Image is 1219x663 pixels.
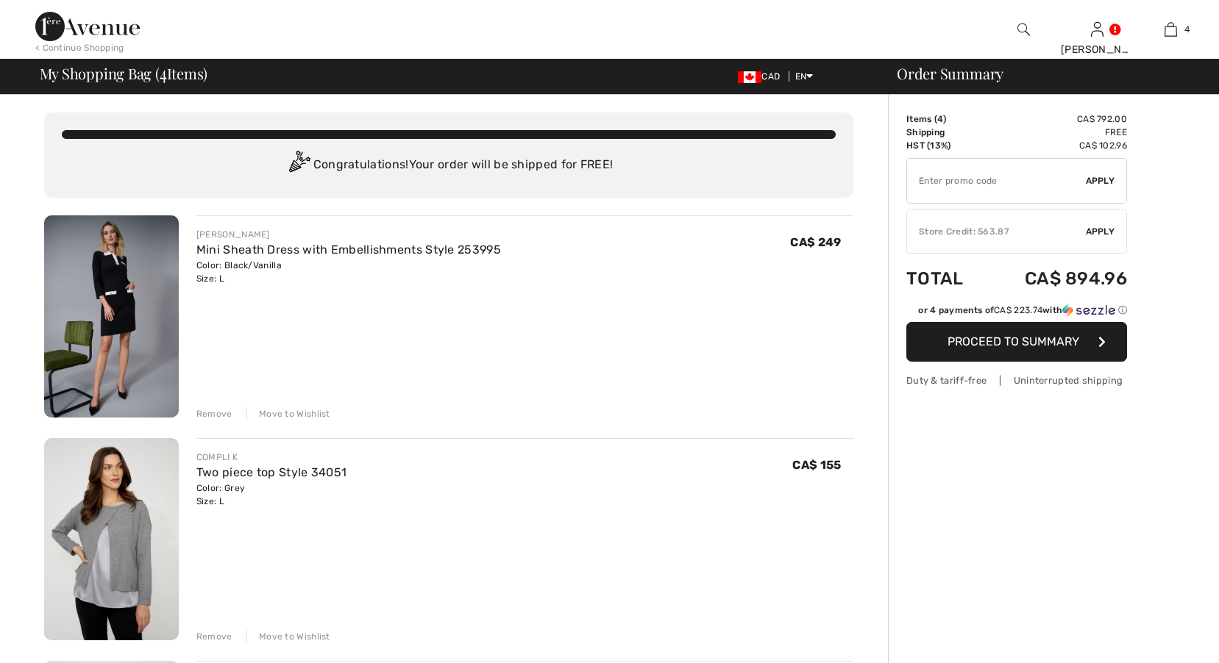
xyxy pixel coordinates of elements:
[1091,22,1104,36] a: Sign In
[196,630,232,643] div: Remove
[284,151,313,180] img: Congratulation2.svg
[1165,21,1177,38] img: My Bag
[907,225,1086,238] div: Store Credit: 563.87
[196,259,501,285] div: Color: Black/Vanilla Size: L
[44,438,179,640] img: Two piece top Style 34051
[738,71,786,82] span: CAD
[35,41,124,54] div: < Continue Shopping
[196,407,232,420] div: Remove
[985,139,1127,152] td: CA$ 102.96
[948,334,1079,348] span: Proceed to Summary
[906,304,1127,322] div: or 4 payments ofCA$ 223.74withSezzle Click to learn more about Sezzle
[906,139,985,152] td: HST (13%)
[62,151,836,180] div: Congratulations! Your order will be shipped for FREE!
[160,62,167,82] span: 4
[906,254,985,304] td: Total
[985,254,1127,304] td: CA$ 894.96
[196,228,501,241] div: [PERSON_NAME]
[985,126,1127,139] td: Free
[44,215,179,417] img: Mini Sheath Dress with Embellishments Style 253995
[906,373,1127,387] div: Duty & tariff-free | Uninterrupted shipping
[246,407,330,420] div: Move to Wishlist
[937,114,943,124] span: 4
[1086,225,1115,238] span: Apply
[1017,21,1030,38] img: search the website
[196,481,347,508] div: Color: Grey Size: L
[196,243,501,257] a: Mini Sheath Dress with Embellishments Style 253995
[790,235,841,249] span: CA$ 249
[906,126,985,139] td: Shipping
[795,71,814,82] span: EN
[994,305,1042,315] span: CA$ 223.74
[879,66,1210,81] div: Order Summary
[246,630,330,643] div: Move to Wishlist
[738,71,761,83] img: Canadian Dollar
[1061,42,1133,57] div: [PERSON_NAME]
[918,304,1127,317] div: or 4 payments of with
[906,322,1127,362] button: Proceed to Summary
[906,112,985,126] td: Items ( )
[1062,304,1115,317] img: Sezzle
[196,465,347,479] a: Two piece top Style 34051
[907,159,1086,203] input: Promo code
[1184,23,1190,36] span: 4
[1091,21,1104,38] img: My Info
[40,66,208,81] span: My Shopping Bag ( Items)
[792,458,841,472] span: CA$ 155
[985,112,1127,126] td: CA$ 792.00
[35,12,140,41] img: 1ère Avenue
[196,451,347,464] div: COMPLI K
[1086,174,1115,187] span: Apply
[1134,21,1206,38] a: 4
